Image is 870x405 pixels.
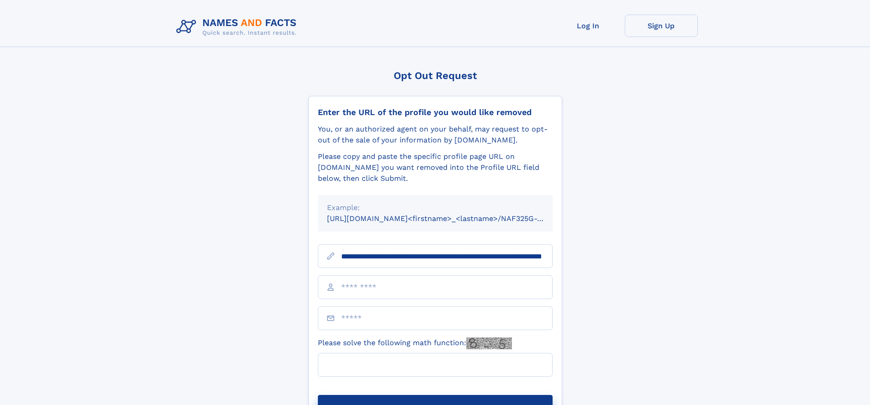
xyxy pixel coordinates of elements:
[318,124,553,146] div: You, or an authorized agent on your behalf, may request to opt-out of the sale of your informatio...
[173,15,304,39] img: Logo Names and Facts
[308,70,562,81] div: Opt Out Request
[625,15,698,37] a: Sign Up
[327,214,570,223] small: [URL][DOMAIN_NAME]<firstname>_<lastname>/NAF325G-xxxxxxxx
[552,15,625,37] a: Log In
[318,337,512,349] label: Please solve the following math function:
[318,151,553,184] div: Please copy and paste the specific profile page URL on [DOMAIN_NAME] you want removed into the Pr...
[318,107,553,117] div: Enter the URL of the profile you would like removed
[327,202,543,213] div: Example:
